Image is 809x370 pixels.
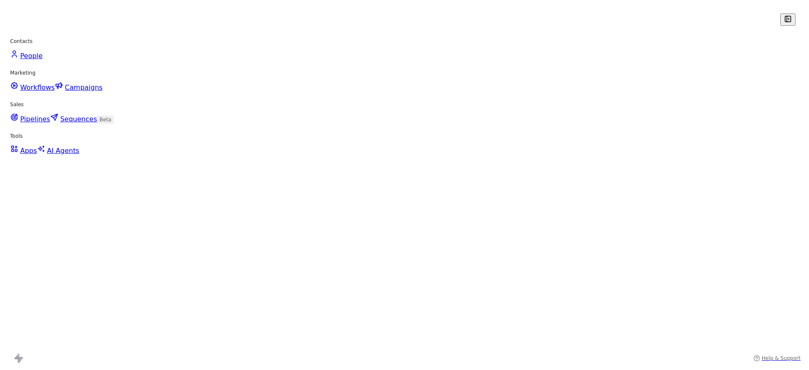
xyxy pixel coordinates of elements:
span: Campaigns [65,83,103,91]
span: Help & Support [762,355,801,362]
a: AI Agents [37,142,79,158]
span: Sales [10,99,24,110]
span: Apps [20,147,37,155]
span: Sequences [60,115,97,123]
span: Contacts [10,35,32,47]
span: Beta [97,115,114,124]
a: Campaigns [55,79,103,95]
span: People [20,52,43,60]
a: Workflows [10,79,55,95]
span: AI Agents [47,147,79,155]
span: Tools [10,130,23,142]
span: Workflows [20,83,55,91]
a: People [10,47,43,64]
a: Pipelines [10,110,50,127]
span: Pipelines [20,115,50,123]
a: Help & Support [753,355,801,362]
a: SequencesBeta [50,110,114,127]
span: Marketing [10,67,35,79]
a: Apps [10,142,37,158]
